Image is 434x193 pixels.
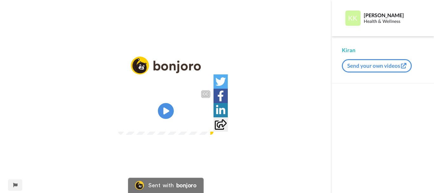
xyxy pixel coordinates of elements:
div: bonjoro [176,183,197,188]
div: [PERSON_NAME] [364,12,424,18]
div: CC [202,91,210,97]
span: 0:00 [123,119,134,127]
a: Bonjoro LogoSent withbonjoro [128,178,204,193]
span: / [135,119,137,127]
img: Bonjoro Logo [135,181,144,190]
div: Sent with [148,183,174,188]
div: Health & Wellness [364,19,424,24]
img: logo_full.png [131,57,201,75]
button: Send your own videos [342,59,412,72]
img: Full screen [201,120,208,126]
span: 0:23 [139,119,150,127]
div: Kiran [342,46,424,54]
img: Profile Image [345,10,361,26]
